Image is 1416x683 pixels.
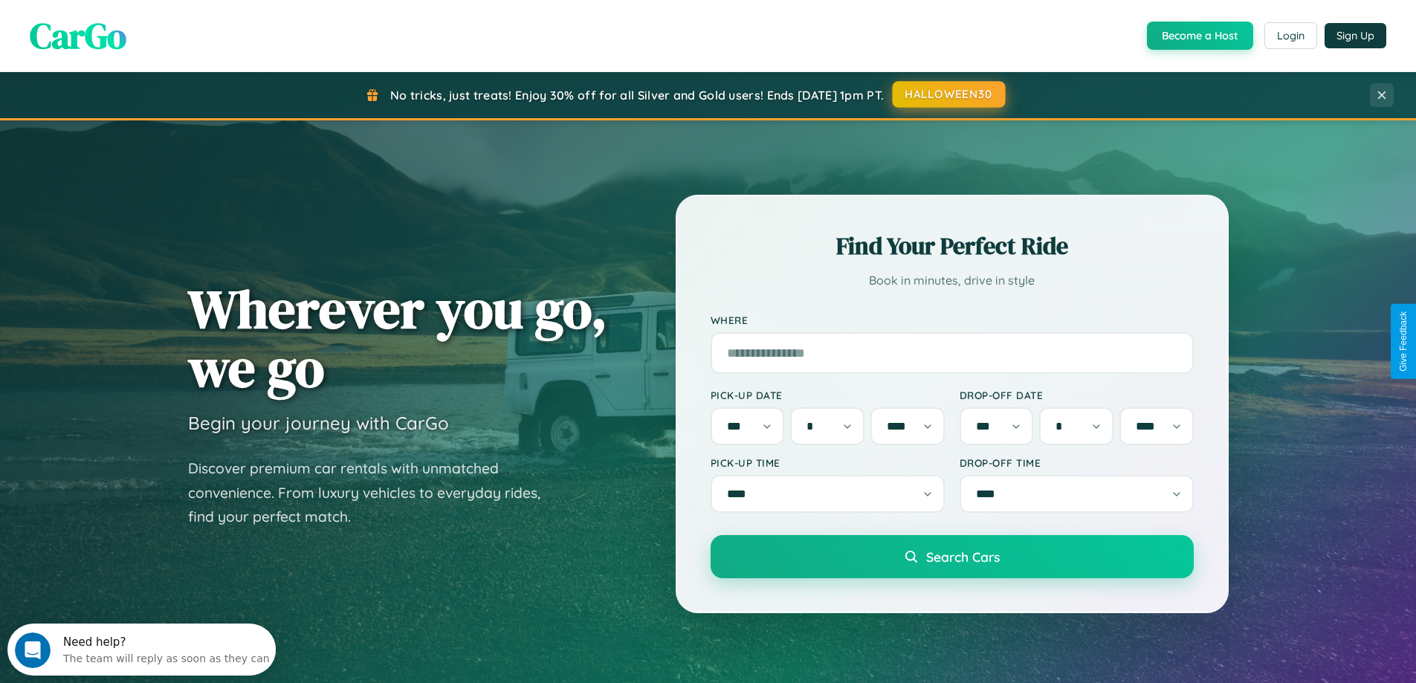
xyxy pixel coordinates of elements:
[188,279,607,397] h1: Wherever you go, we go
[1264,22,1317,49] button: Login
[7,624,276,676] iframe: Intercom live chat discovery launcher
[893,81,1006,108] button: HALLOWEEN30
[711,456,945,469] label: Pick-up Time
[30,11,126,60] span: CarGo
[390,88,884,103] span: No tricks, just treats! Enjoy 30% off for all Silver and Gold users! Ends [DATE] 1pm PT.
[926,548,1000,565] span: Search Cars
[188,456,560,529] p: Discover premium car rentals with unmatched convenience. From luxury vehicles to everyday rides, ...
[188,412,449,434] h3: Begin your journey with CarGo
[1398,311,1409,372] div: Give Feedback
[711,230,1194,262] h2: Find Your Perfect Ride
[711,535,1194,578] button: Search Cars
[960,456,1194,469] label: Drop-off Time
[711,314,1194,326] label: Where
[15,632,51,668] iframe: Intercom live chat
[1325,23,1386,48] button: Sign Up
[56,13,262,25] div: Need help?
[6,6,277,47] div: Open Intercom Messenger
[711,270,1194,291] p: Book in minutes, drive in style
[711,389,945,401] label: Pick-up Date
[960,389,1194,401] label: Drop-off Date
[56,25,262,40] div: The team will reply as soon as they can
[1147,22,1253,50] button: Become a Host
